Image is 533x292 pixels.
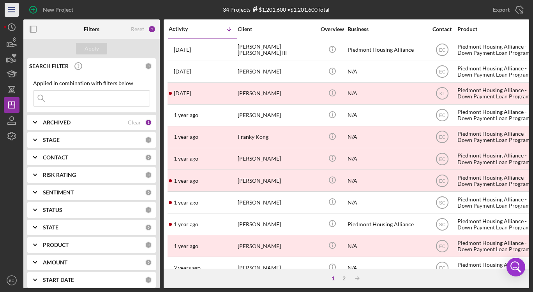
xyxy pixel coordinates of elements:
time: 2024-12-23 15:13 [174,90,191,96]
time: 2024-03-26 01:52 [174,221,198,227]
div: [PERSON_NAME] [238,149,316,169]
div: [PERSON_NAME] [238,192,316,213]
time: 2024-05-20 00:48 [174,134,198,140]
text: EC [439,266,445,271]
text: EC [439,47,445,53]
div: [PERSON_NAME] [238,214,316,234]
div: 0 [145,259,152,266]
time: 2024-05-18 18:01 [174,156,198,162]
time: 2024-06-18 17:25 [174,112,198,118]
div: 34 Projects • $1,201,600 Total [223,6,330,13]
text: EC [439,243,445,249]
div: Overview [318,26,347,32]
div: N/A [348,170,425,191]
div: Client [238,26,316,32]
div: [PERSON_NAME] [238,83,316,104]
div: [PERSON_NAME] [238,61,316,82]
button: Apply [76,43,107,54]
div: 0 [145,224,152,231]
div: N/A [348,257,425,278]
div: Applied in combination with filters below [33,80,150,86]
text: EC [439,156,445,162]
text: KL [439,91,445,96]
div: 0 [145,276,152,283]
div: 0 [145,136,152,143]
time: 2024-05-08 19:36 [174,199,198,206]
button: New Project [23,2,81,17]
div: Apply [85,43,99,54]
div: N/A [348,149,425,169]
b: STAGE [43,137,60,143]
b: SEARCH FILTER [29,63,69,69]
b: STATUS [43,207,62,213]
div: New Project [43,2,73,17]
div: N/A [348,236,425,256]
div: 0 [145,154,152,161]
div: Piedmont Housing Alliance [348,214,425,234]
b: RISK RATING [43,172,76,178]
div: 2 [339,275,349,282]
div: 0 [145,63,152,70]
div: $1,201,600 [251,6,286,13]
text: EC [9,278,14,283]
div: N/A [348,105,425,126]
div: Business [348,26,425,32]
div: Franky Kong [238,127,316,147]
b: SENTIMENT [43,189,74,196]
b: START DATE [43,277,74,283]
div: [PERSON_NAME] [PERSON_NAME] III [238,40,316,60]
div: [PERSON_NAME] [238,257,316,278]
div: 0 [145,189,152,196]
div: [PERSON_NAME] [238,236,316,256]
div: Contact [427,26,457,32]
b: ARCHIVED [43,119,71,126]
text: EC [439,178,445,184]
time: 2024-03-12 18:55 [174,265,201,271]
div: N/A [348,83,425,104]
b: Filters [84,26,99,32]
b: CONTACT [43,154,68,161]
time: 2024-05-13 17:17 [174,178,198,184]
div: 1 [148,25,156,33]
time: 2025-05-21 14:10 [174,47,191,53]
text: SC [439,200,445,205]
div: Activity [169,26,203,32]
div: N/A [348,61,425,82]
text: EC [439,135,445,140]
div: 0 [145,206,152,213]
button: Export [485,2,529,17]
b: PRODUCT [43,242,69,248]
div: Open Intercom Messenger [507,258,525,276]
div: 0 [145,241,152,248]
time: 2024-03-18 15:09 [174,243,198,249]
button: EC [4,273,19,288]
text: SC [439,222,445,227]
div: [PERSON_NAME] [238,170,316,191]
b: AMOUNT [43,259,67,266]
text: EC [439,69,445,75]
div: 0 [145,171,152,178]
text: EC [439,113,445,118]
div: Export [493,2,510,17]
div: Piedmont Housing Alliance [348,40,425,60]
div: Clear [128,119,141,126]
div: [PERSON_NAME] [238,105,316,126]
div: 1 [328,275,339,282]
time: 2025-05-21 00:22 [174,68,191,75]
div: N/A [348,127,425,147]
div: 1 [145,119,152,126]
div: Reset [131,26,144,32]
div: N/A [348,192,425,213]
b: STATE [43,224,58,231]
